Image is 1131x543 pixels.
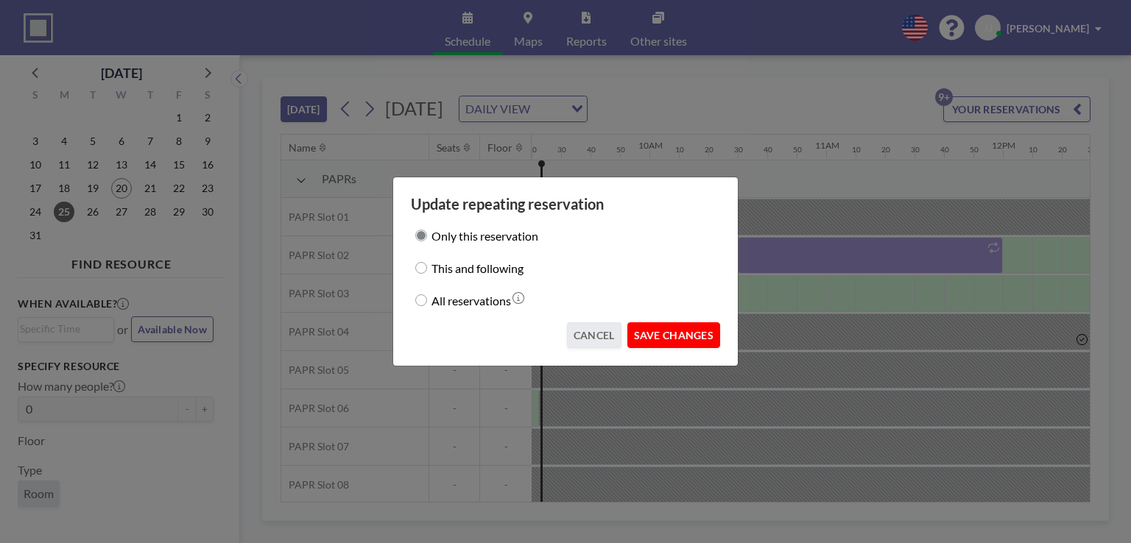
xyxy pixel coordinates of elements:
[627,322,720,348] button: SAVE CHANGES
[431,290,511,310] label: All reservations
[567,322,621,348] button: CANCEL
[431,258,524,278] label: This and following
[431,225,538,246] label: Only this reservation
[411,195,720,213] h3: Update repeating reservation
